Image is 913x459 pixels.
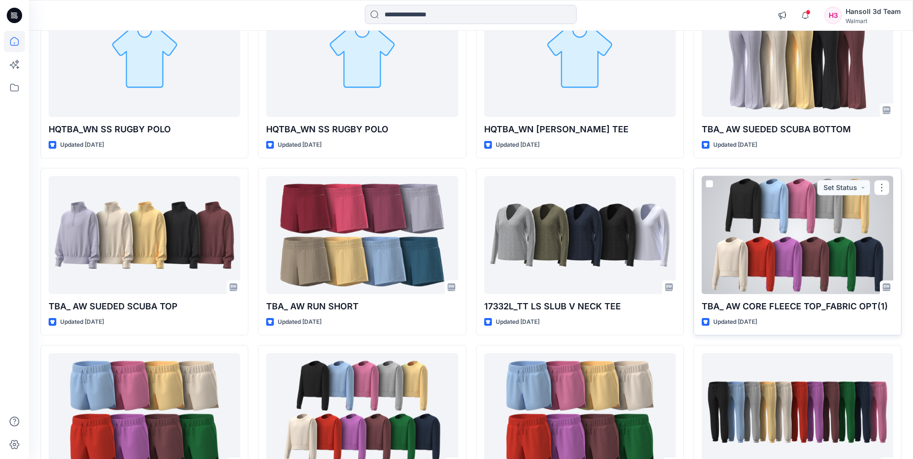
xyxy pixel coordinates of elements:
p: Updated [DATE] [60,140,104,150]
a: TBA_ AW SUEDED SCUBA TOP [49,176,240,294]
p: TBA_ AW RUN SHORT [266,300,458,313]
a: 17332L_TT LS SLUB V NECK TEE [484,176,676,294]
p: Updated [DATE] [496,317,540,327]
div: Walmart [846,17,901,25]
p: TBA_ AW SUEDED SCUBA TOP [49,300,240,313]
p: HQTBA_WN SS RUGBY POLO [266,123,458,136]
p: TBA_ AW SUEDED SCUBA BOTTOM [702,123,893,136]
p: Updated [DATE] [278,317,321,327]
p: HQTBA_WN SS RUGBY POLO [49,123,240,136]
p: Updated [DATE] [496,140,540,150]
p: 17332L_TT LS SLUB V NECK TEE [484,300,676,313]
a: TBA_ AW CORE FLEECE TOP_FABRIC OPT(1) [702,176,893,294]
a: TBA_ AW RUN SHORT [266,176,458,294]
p: TBA_ AW CORE FLEECE TOP_FABRIC OPT(1) [702,300,893,313]
div: Hansoll 3d Team [846,6,901,17]
p: Updated [DATE] [713,140,757,150]
p: Updated [DATE] [278,140,321,150]
p: Updated [DATE] [60,317,104,327]
p: Updated [DATE] [713,317,757,327]
p: HQTBA_WN [PERSON_NAME] TEE [484,123,676,136]
div: H3 [824,7,842,24]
